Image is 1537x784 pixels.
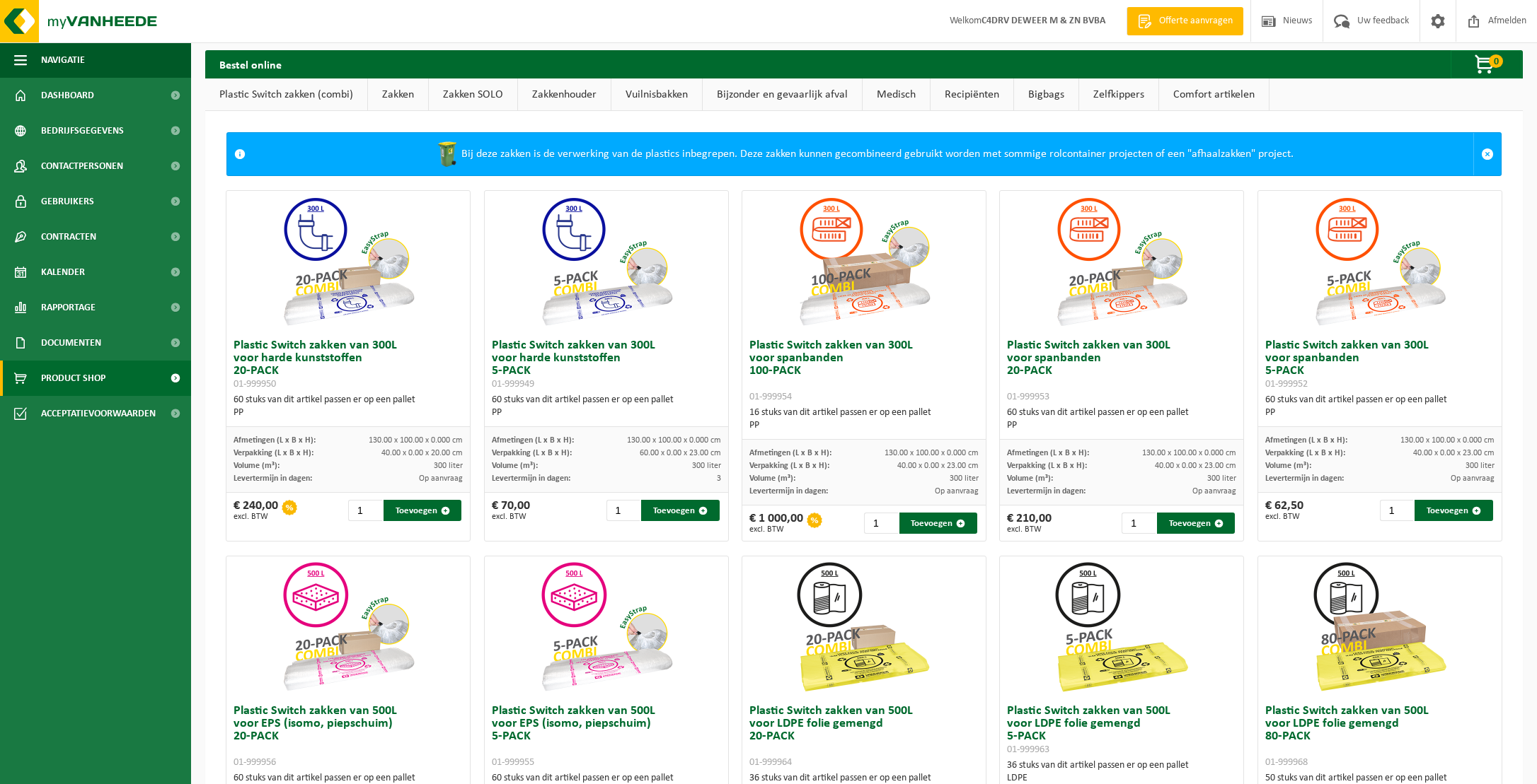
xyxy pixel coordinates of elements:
[793,191,935,332] img: 01-999954
[492,449,572,457] span: Verpakking (L x B x H):
[1207,474,1236,483] span: 300 liter
[1007,392,1049,402] span: 01-999953
[692,462,721,470] span: 300 liter
[627,436,721,445] span: 130.00 x 100.00 x 0.000 cm
[1265,379,1308,390] span: 01-999952
[749,525,803,534] span: excl. BTW
[277,556,419,698] img: 01-999956
[41,78,94,113] span: Dashboard
[1489,54,1503,68] span: 0
[348,500,382,521] input: 1
[1007,525,1052,534] span: excl. BTW
[41,148,123,184] span: Contactpersonen
[749,705,979,768] h3: Plastic Switch zakken van 500L voor LDPE folie gemengd 20-PACK
[749,474,795,483] span: Volume (m³):
[41,290,96,325] span: Rapportage
[1451,474,1495,483] span: Op aanvraag
[793,556,935,698] img: 01-999964
[1007,339,1236,403] h3: Plastic Switch zakken van 300L voor spanbanden 20-PACK
[1265,406,1495,419] div: PP
[492,379,534,390] span: 01-999949
[1159,78,1269,111] a: Comfort artikelen
[1451,50,1521,78] button: 0
[749,339,979,403] h3: Plastic Switch zakken van 300L voor spanbanden 100-PACK
[492,436,574,445] span: Afmetingen (L x B x H):
[234,462,280,470] span: Volume (m³):
[1007,449,1089,457] span: Afmetingen (L x B x H):
[492,406,721,419] div: PP
[1380,500,1414,521] input: 1
[749,392,792,402] span: 01-999954
[41,42,85,78] span: Navigatie
[703,78,862,111] a: Bijzonder en gevaarlijk afval
[641,500,719,521] button: Toevoegen
[885,449,979,457] span: 130.00 x 100.00 x 0.000 cm
[536,556,677,698] img: 01-999955
[935,487,979,496] span: Op aanvraag
[1007,513,1052,534] div: € 210,00
[234,474,312,483] span: Levertermijn in dagen:
[1309,556,1451,698] img: 01-999968
[205,78,367,111] a: Plastic Switch zakken (combi)
[1265,449,1345,457] span: Verpakking (L x B x H):
[429,78,517,111] a: Zakken SOLO
[931,78,1013,111] a: Recipiënten
[749,406,979,432] div: 16 stuks van dit artikel passen er op een pallet
[205,50,296,78] h2: Bestel online
[1007,705,1236,756] h3: Plastic Switch zakken van 500L voor LDPE folie gemengd 5-PACK
[864,513,898,534] input: 1
[1156,14,1236,28] span: Offerte aanvragen
[1265,339,1495,390] h3: Plastic Switch zakken van 300L voor spanbanden 5-PACK
[1265,394,1495,419] div: 60 stuks van dit artikel passen er op een pallet
[1466,462,1495,470] span: 300 liter
[1265,500,1303,521] div: € 62,50
[1473,133,1501,175] a: Sluit melding
[1007,406,1236,432] div: 60 stuks van dit artikel passen er op een pallet
[749,449,831,457] span: Afmetingen (L x B x H):
[277,191,419,332] img: 01-999950
[1051,556,1192,698] img: 01-999963
[1007,744,1049,755] span: 01-999963
[1007,419,1236,432] div: PP
[1265,705,1495,768] h3: Plastic Switch zakken van 500L voor LDPE folie gemengd 80-PACK
[1265,474,1344,483] span: Levertermijn in dagen:
[1413,449,1495,457] span: 40.00 x 0.00 x 23.00 cm
[41,325,101,361] span: Documenten
[368,78,428,111] a: Zakken
[1192,487,1236,496] span: Op aanvraag
[1400,436,1495,445] span: 130.00 x 100.00 x 0.000 cm
[381,449,463,457] span: 40.00 x 0.00 x 20.00 cm
[492,394,721,419] div: 60 stuks van dit artikel passen er op een pallet
[536,191,677,332] img: 01-999949
[234,705,463,768] h3: Plastic Switch zakken van 500L voor EPS (isomo, piepschuim) 20-PACK
[234,757,276,768] span: 01-999956
[1127,7,1243,35] a: Offerte aanvragen
[749,513,803,534] div: € 1 000,00
[434,462,463,470] span: 300 liter
[41,219,96,254] span: Contracten
[492,462,538,470] span: Volume (m³):
[253,133,1473,175] div: Bij deze zakken is de verwerking van de plastics inbegrepen. Deze zakken kunnen gecombineerd gebr...
[749,419,979,432] div: PP
[1051,191,1192,332] img: 01-999953
[1079,78,1158,111] a: Zelfkippers
[492,474,570,483] span: Levertermijn in dagen:
[234,339,463,390] h3: Plastic Switch zakken van 300L voor harde kunststoffen 20-PACK
[41,396,156,431] span: Acceptatievoorwaarden
[234,406,463,419] div: PP
[234,379,276,390] span: 01-999950
[41,254,85,290] span: Kalender
[1007,487,1086,496] span: Levertermijn in dagen:
[41,184,94,219] span: Gebruikers
[419,474,463,483] span: Op aanvraag
[1155,462,1236,470] span: 40.00 x 0.00 x 23.00 cm
[606,500,640,521] input: 1
[518,78,611,111] a: Zakkenhouder
[1265,757,1308,768] span: 01-999968
[897,462,979,470] span: 40.00 x 0.00 x 23.00 cm
[717,474,721,483] span: 3
[234,394,463,419] div: 60 stuks van dit artikel passen er op een pallet
[384,500,461,521] button: Toevoegen
[234,513,278,521] span: excl. BTW
[1007,474,1053,483] span: Volume (m³):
